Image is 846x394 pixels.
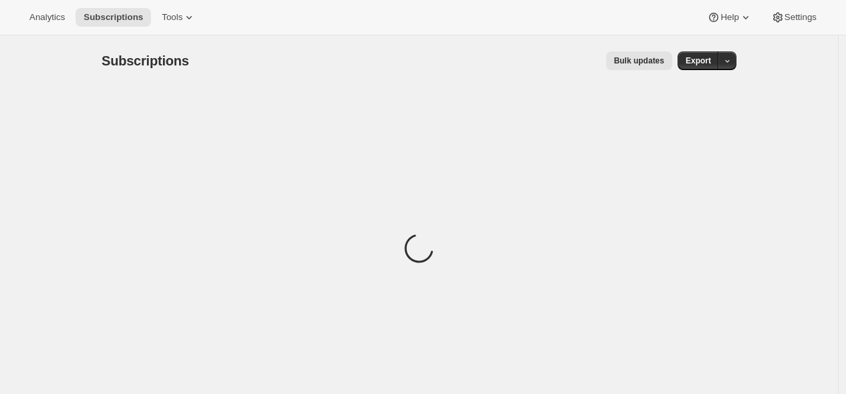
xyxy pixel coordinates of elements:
[686,55,711,66] span: Export
[614,55,664,66] span: Bulk updates
[678,51,719,70] button: Export
[606,51,672,70] button: Bulk updates
[21,8,73,27] button: Analytics
[763,8,825,27] button: Settings
[699,8,760,27] button: Help
[720,12,738,23] span: Help
[29,12,65,23] span: Analytics
[102,53,189,68] span: Subscriptions
[785,12,817,23] span: Settings
[84,12,143,23] span: Subscriptions
[162,12,182,23] span: Tools
[154,8,204,27] button: Tools
[76,8,151,27] button: Subscriptions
